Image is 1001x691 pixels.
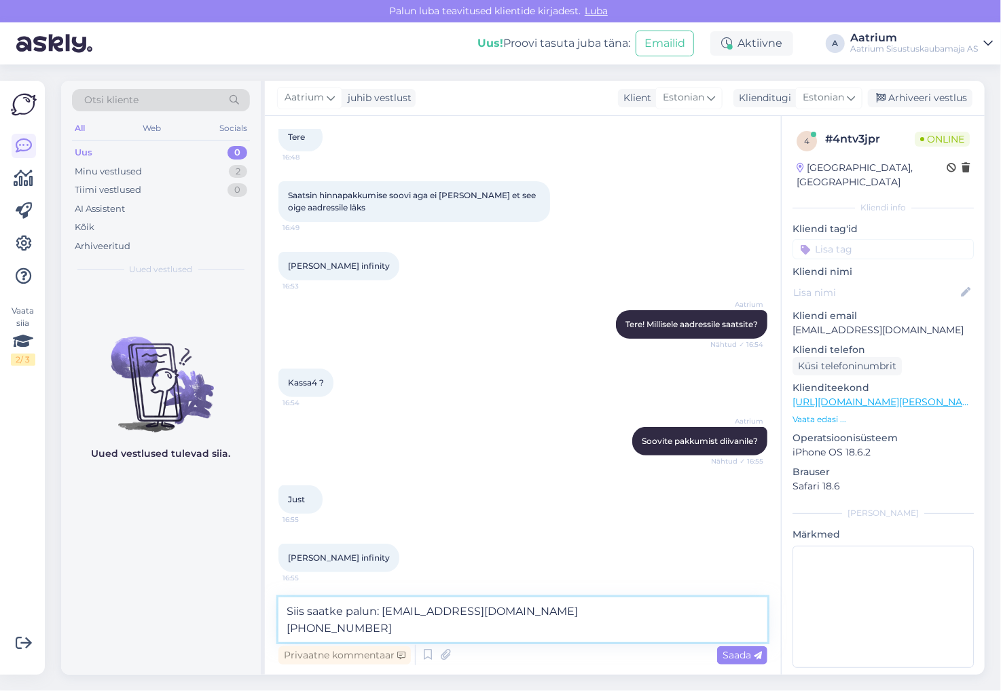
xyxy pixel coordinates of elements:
span: Just [288,494,305,504]
p: Brauser [793,465,974,479]
span: Saatsin hinnapakkumise soovi aga ei [PERSON_NAME] et see oige aadressile läks [288,190,538,212]
div: 0 [227,146,247,160]
img: No chats [61,312,261,434]
a: AatriumAatrium Sisustuskaubamaja AS [850,33,993,54]
div: Uus [75,146,92,160]
div: AI Assistent [75,202,125,216]
span: Kassa4 ? [288,377,324,388]
div: 0 [227,183,247,197]
p: Operatsioonisüsteem [793,431,974,445]
p: Kliendi telefon [793,343,974,357]
span: 16:55 [283,573,333,583]
div: Arhiveeri vestlus [868,89,972,107]
button: Emailid [636,31,694,56]
p: Klienditeekond [793,381,974,395]
span: Nähtud ✓ 16:54 [710,339,763,350]
span: Nähtud ✓ 16:55 [711,456,763,466]
span: [PERSON_NAME] infinity [288,261,390,271]
span: 16:55 [283,515,333,525]
p: Kliendi nimi [793,265,974,279]
span: 16:54 [283,398,333,408]
p: Safari 18.6 [793,479,974,493]
div: Socials [217,119,250,137]
span: Estonian [803,90,844,105]
span: Saada [723,649,762,661]
b: Uus! [477,37,503,50]
div: Küsi telefoninumbrit [793,357,902,375]
div: juhib vestlust [342,91,412,105]
p: Märkmed [793,527,974,542]
span: 16:49 [283,223,333,233]
span: 16:48 [283,152,333,162]
p: [EMAIL_ADDRESS][DOMAIN_NAME] [793,323,974,337]
input: Lisa tag [793,239,974,259]
span: Luba [581,5,612,17]
p: iPhone OS 18.6.2 [793,445,974,460]
div: Arhiveeritud [75,240,130,253]
div: [GEOGRAPHIC_DATA], [GEOGRAPHIC_DATA] [797,161,947,189]
div: 2 / 3 [11,354,35,366]
div: All [72,119,88,137]
div: Aatrium Sisustuskaubamaja AS [850,43,978,54]
span: 4 [804,136,809,146]
div: Vaata siia [11,305,35,366]
div: Web [141,119,164,137]
div: Privaatne kommentaar [278,646,411,665]
div: [PERSON_NAME] [793,507,974,519]
div: A [826,34,845,53]
span: Online [915,132,970,147]
span: Aatrium [712,416,763,426]
span: Otsi kliente [84,93,139,107]
span: Uued vestlused [130,263,193,276]
span: 16:53 [283,281,333,291]
p: Kliendi tag'id [793,222,974,236]
div: Kliendi info [793,202,974,214]
span: Tere! Millisele aadressile saatsite? [625,319,758,329]
span: Tere [288,132,305,142]
textarea: Siis saatke palun: [EMAIL_ADDRESS][DOMAIN_NAME] [PHONE_NUMBER] [278,597,767,642]
div: 2 [229,165,247,179]
p: Uued vestlused tulevad siia. [92,447,231,461]
div: # 4ntv3jpr [825,131,915,147]
span: [PERSON_NAME] infinity [288,553,390,563]
div: Klienditugi [733,91,791,105]
div: Proovi tasuta juba täna: [477,35,630,52]
div: Aktiivne [710,31,793,56]
div: Kõik [75,221,94,234]
div: Aatrium [850,33,978,43]
input: Lisa nimi [793,285,958,300]
div: Minu vestlused [75,165,142,179]
span: Aatrium [712,299,763,310]
div: Tiimi vestlused [75,183,141,197]
span: Aatrium [285,90,324,105]
span: Soovite pakkumist diivanile? [642,436,758,446]
p: Kliendi email [793,309,974,323]
img: Askly Logo [11,92,37,117]
div: Klient [618,91,651,105]
p: Vaata edasi ... [793,413,974,426]
a: [URL][DOMAIN_NAME][PERSON_NAME] [793,396,980,408]
span: Estonian [663,90,704,105]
